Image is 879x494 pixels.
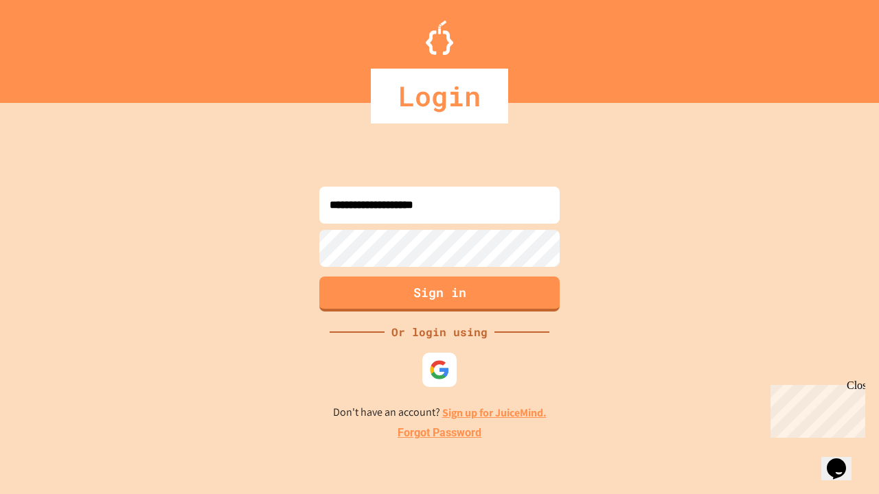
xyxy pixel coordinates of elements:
div: Or login using [385,324,494,340]
iframe: chat widget [765,379,865,438]
img: Logo.svg [426,21,453,55]
button: Sign in [319,277,560,311]
a: Forgot Password [398,425,481,441]
iframe: chat widget [821,439,865,480]
a: Sign up for JuiceMind. [442,405,547,420]
div: Chat with us now!Close [5,5,95,87]
div: Login [371,69,508,123]
img: google-icon.svg [429,360,450,380]
p: Don't have an account? [333,404,547,421]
